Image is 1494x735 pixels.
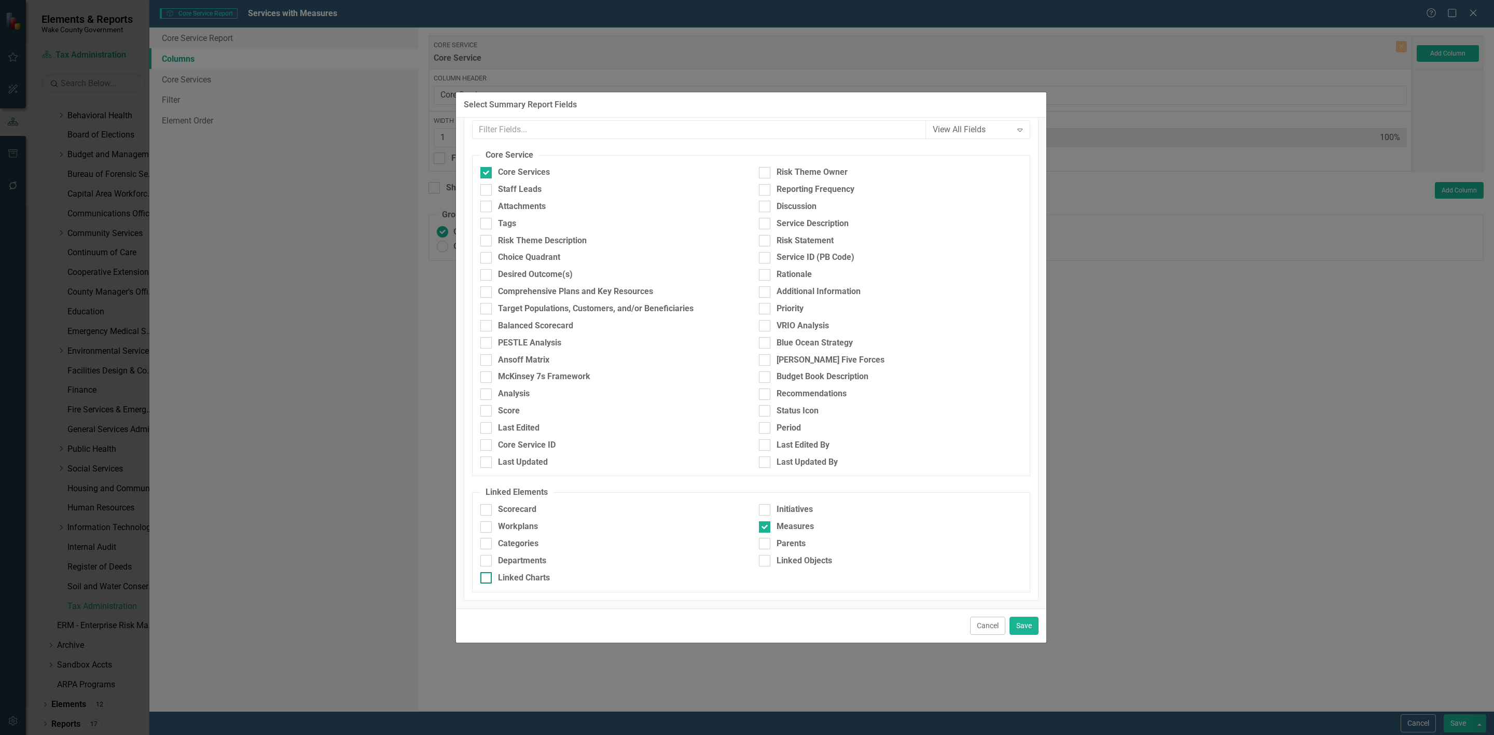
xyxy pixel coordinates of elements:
[498,201,546,213] div: Attachments
[970,617,1005,635] button: Cancel
[777,521,814,533] div: Measures
[498,538,538,550] div: Categories
[777,201,817,213] div: Discussion
[498,456,548,468] div: Last Updated
[777,320,829,332] div: VRIO Analysis
[498,303,694,315] div: Target Populations, Customers, and/or Beneficiaries
[498,572,550,584] div: Linked Charts
[777,371,868,383] div: Budget Book Description
[777,286,861,298] div: Additional Information
[498,521,538,533] div: Workplans
[777,555,832,567] div: Linked Objects
[498,286,653,298] div: Comprehensive Plans and Key Resources
[933,124,1012,136] div: View All Fields
[777,184,854,196] div: Reporting Frequency
[498,218,516,230] div: Tags
[777,538,806,550] div: Parents
[777,456,838,468] div: Last Updated By
[498,371,590,383] div: McKinsey 7s Framework
[498,235,587,247] div: Risk Theme Description
[498,167,550,178] div: Core Services
[1009,617,1039,635] button: Save
[777,388,847,400] div: Recommendations
[777,269,812,281] div: Rationale
[464,100,577,109] div: Select Summary Report Fields
[498,504,536,516] div: Scorecard
[777,337,853,349] div: Blue Ocean Strategy
[498,337,561,349] div: PESTLE Analysis
[777,252,854,264] div: Service ID (PB Code)
[498,439,556,451] div: Core Service ID
[777,218,849,230] div: Service Description
[777,303,804,315] div: Priority
[498,422,539,434] div: Last Edited
[498,184,542,196] div: Staff Leads
[777,354,884,366] div: [PERSON_NAME] Five Forces
[777,167,848,178] div: Risk Theme Owner
[480,487,553,498] legend: Linked Elements
[777,235,834,247] div: Risk Statement
[472,120,926,140] input: Filter Fields...
[498,555,546,567] div: Departments
[498,354,549,366] div: Ansoff Matrix
[777,439,829,451] div: Last Edited By
[498,269,573,281] div: Desired Outcome(s)
[498,388,530,400] div: Analysis
[498,405,520,417] div: Score
[777,422,801,434] div: Period
[777,405,819,417] div: Status Icon
[777,504,813,516] div: Initiatives
[498,320,573,332] div: Balanced Scorecard
[498,252,560,264] div: Choice Quadrant
[480,149,538,161] legend: Core Service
